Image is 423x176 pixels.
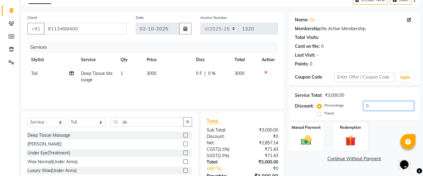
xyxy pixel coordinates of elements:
[324,111,333,116] label: Fixed
[309,61,312,67] div: 0
[208,70,215,77] span: 0 %
[28,42,282,53] div: Services
[143,53,192,67] th: Price
[334,72,394,82] input: Enter Offer / Coupon Code
[295,74,334,80] div: Coupon Code
[81,71,112,83] span: Deep Tissue Massage
[295,34,319,41] div: Total Visits:
[201,15,227,20] label: Invoice Number
[235,71,244,76] span: 3000
[242,159,282,165] div: ₹3,000.00
[207,146,218,152] span: CGST
[295,43,320,50] div: Card on file:
[295,92,322,99] div: Service Total:
[202,146,242,153] div: ( )
[295,26,321,32] div: Membership:
[324,103,344,108] label: Percentage
[242,140,282,146] div: ₹2,857.14
[242,153,282,159] div: ₹71.43
[136,15,144,20] label: Date
[249,165,282,172] div: ₹0
[31,71,37,76] span: Toli
[27,167,77,174] div: Luxury Wax(Under Arms)
[295,26,414,32] div: No Active Membership
[110,117,184,127] input: Search or Scan
[147,71,156,76] span: 3000
[295,103,313,109] div: Discount:
[340,125,361,130] label: Redemption
[202,127,242,133] div: Sub Total:
[202,133,242,140] div: Discount:
[290,156,419,162] a: Continue Without Payment
[27,23,44,34] button: +91
[295,52,315,58] div: Last Visit:
[207,153,218,158] span: SGST
[202,165,249,172] a: Add Tip
[309,17,315,23] a: Sir
[242,146,282,153] div: ₹71.43
[204,70,205,77] span: |
[325,92,344,99] div: ₹3,000.00
[202,153,242,159] div: ( )
[27,132,70,139] div: Deep Tissue Massage
[242,133,282,140] div: ₹0
[295,17,308,23] div: Name:
[77,53,117,67] th: Service
[196,70,202,77] span: 0 F
[316,52,318,58] div: -
[27,53,77,67] th: Stylist
[27,159,78,165] div: Wax Normal(Under Arms)
[27,141,61,147] div: [PERSON_NAME]
[117,53,143,67] th: Qty
[292,125,321,130] label: Manual Payment
[219,147,228,152] span: 2.5%
[207,118,221,124] span: Total
[321,43,323,50] div: 0
[192,53,231,67] th: Disc
[231,53,258,67] th: Total
[121,71,123,76] span: 1
[202,159,242,165] div: Total:
[397,73,414,82] button: Apply
[242,127,282,133] div: ₹3,000.00
[298,134,315,146] img: _cash.svg
[27,15,37,20] label: Client
[27,150,70,156] div: Under Eye(Treatment)
[342,134,359,147] img: _gift.svg
[202,140,242,146] div: Net:
[258,53,278,67] th: Action
[219,153,228,158] span: 2.5%
[397,152,417,170] iframe: chat widget
[44,23,127,34] input: Search by Name/Mobile/Email/Code
[295,61,308,67] div: Points:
